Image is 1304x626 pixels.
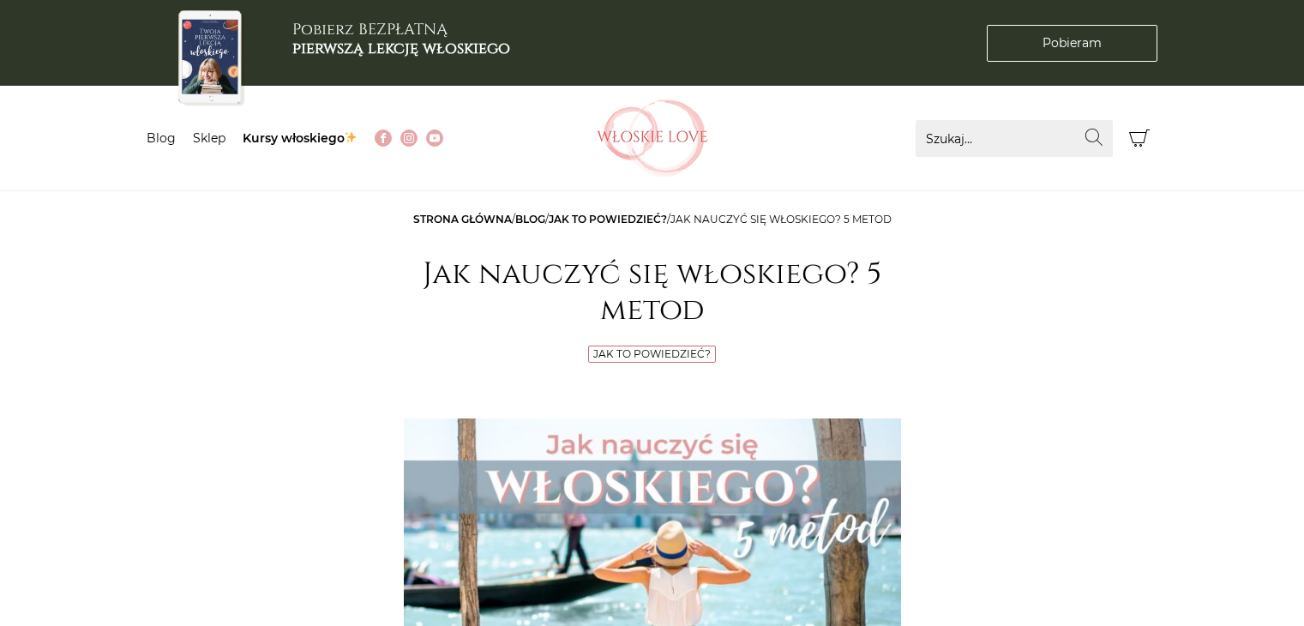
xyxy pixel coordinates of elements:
[404,256,901,328] h1: Jak nauczyć się włoskiego? 5 metod
[597,99,708,177] img: Włoskielove
[413,213,892,226] span: / / /
[549,213,667,226] a: Jak to powiedzieć?
[243,130,358,146] a: Kursy włoskiego
[515,213,545,226] a: Blog
[916,120,1113,157] input: Szukaj...
[1121,120,1158,157] button: Koszyk
[593,347,711,360] a: Jak to powiedzieć?
[670,213,892,226] span: Jak nauczyć się włoskiego? 5 metod
[1043,34,1102,52] span: Pobieram
[413,213,512,226] a: Strona główna
[147,130,176,146] a: Blog
[193,130,225,146] a: Sklep
[292,21,510,57] h3: Pobierz BEZPŁATNĄ
[345,131,357,143] img: ✨
[987,25,1157,62] a: Pobieram
[292,38,510,59] b: pierwszą lekcję włoskiego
